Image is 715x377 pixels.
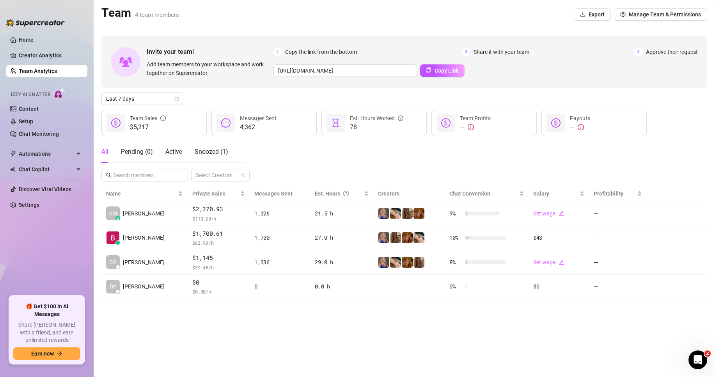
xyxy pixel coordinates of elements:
[594,190,623,197] span: Profitability
[533,259,564,265] a: Set wageedit
[109,209,117,218] span: AM
[413,257,424,268] img: daniellerose
[101,147,108,156] div: All
[551,118,561,128] span: dollar-circle
[19,186,71,192] a: Discover Viral Videos
[343,189,349,198] span: question-circle
[390,208,401,219] img: OnlyDanielle
[413,208,424,219] img: Danielle
[315,209,369,218] div: 21.5 h
[390,257,401,268] img: OnlyDanielle
[402,232,413,243] img: Danielle
[240,115,277,121] span: Messages Sent
[121,147,153,156] div: Pending ( 0 )
[19,148,74,160] span: Automations
[273,48,282,56] span: 1
[106,93,179,105] span: Last 7 days
[19,202,39,208] a: Settings
[254,258,305,267] div: 1,336
[315,189,362,198] div: Est. Hours
[109,258,117,267] span: CO
[192,205,245,214] span: $2,370.93
[192,229,245,238] span: $1,700.61
[147,60,270,77] span: Add team members to your workspace and work together on Supercreator.
[402,257,413,268] img: Danielle
[10,167,15,172] img: Chat Copilot
[123,282,165,291] span: [PERSON_NAME]
[578,124,584,130] span: exclamation-circle
[474,48,529,56] span: Share it with your team
[468,124,474,130] span: exclamation-circle
[533,190,549,197] span: Salary
[113,171,177,180] input: Search members
[240,123,277,132] span: 4,362
[106,231,119,244] img: Ryan
[533,282,584,291] div: $0
[31,350,54,357] span: Earn now
[192,288,245,295] span: $ 0.00 /h
[123,258,165,267] span: [PERSON_NAME]
[378,208,389,219] img: Ambie
[192,263,245,271] span: $ 39.48 /h
[106,172,112,178] span: search
[589,11,605,18] span: Export
[192,278,245,287] span: $0
[101,186,188,201] th: Name
[629,11,701,18] span: Manage Team & Permissions
[460,123,491,132] div: —
[6,19,65,27] img: logo-BBDzfeDw.svg
[10,151,16,157] span: thunderbolt
[13,347,80,360] button: Earn nowarrow-right
[192,253,245,263] span: $1,145
[449,209,462,218] span: 9 %
[435,68,459,74] span: Copy Link
[570,115,590,121] span: Payouts
[589,226,647,251] td: —
[174,96,179,101] span: calendar
[123,233,165,242] span: [PERSON_NAME]
[378,232,389,243] img: Ambie
[160,114,166,123] span: info-circle
[19,131,59,137] a: Chat Monitoring
[106,189,177,198] span: Name
[123,209,165,218] span: [PERSON_NAME]
[580,12,585,17] span: download
[19,106,39,112] a: Content
[574,8,611,21] button: Export
[378,257,389,268] img: Ambie
[688,350,707,369] iframe: Intercom live chat
[13,321,80,344] span: Share [PERSON_NAME] with a friend, and earn unlimited rewards
[420,64,465,77] button: Copy Link
[19,118,33,124] a: Setup
[620,12,626,17] span: setting
[19,49,81,62] a: Creator Analytics
[19,163,74,176] span: Chat Copilot
[533,210,564,217] a: Set wageedit
[241,173,245,178] span: team
[315,233,369,242] div: 27.0 h
[315,258,369,267] div: 29.0 h
[462,48,470,56] span: 2
[533,233,584,242] div: $43
[13,303,80,318] span: 🎁 Get $100 in AI Messages
[559,211,564,216] span: edit
[165,148,182,155] span: Active
[402,208,413,219] img: daniellerose
[570,123,590,132] div: —
[449,233,462,242] span: 10 %
[350,114,403,123] div: Est. Hours Worked
[350,123,403,132] span: 78
[101,5,179,20] h2: Team
[110,282,117,291] span: DA
[111,118,121,128] span: dollar-circle
[589,275,647,299] td: —
[254,209,305,218] div: 1,326
[57,351,62,356] span: arrow-right
[254,190,293,197] span: Messages Sent
[11,91,50,98] span: Izzy AI Chatter
[614,8,707,21] button: Manage Team & Permissions
[192,190,225,197] span: Private Sales
[147,47,273,57] span: Invite your team!
[19,37,34,43] a: Home
[449,190,490,197] span: Chat Conversion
